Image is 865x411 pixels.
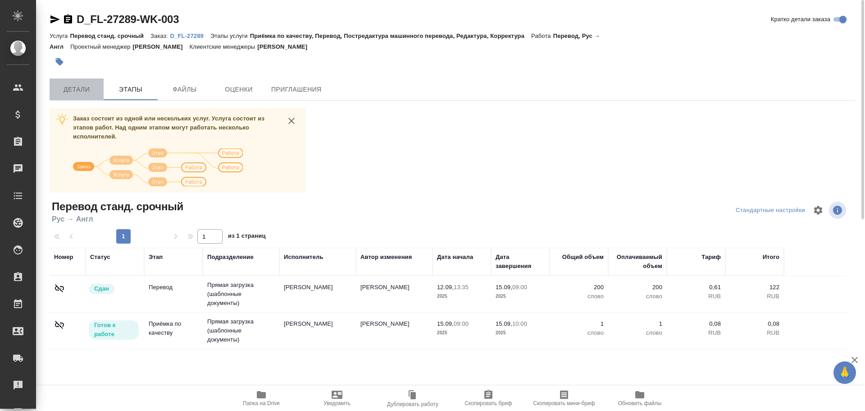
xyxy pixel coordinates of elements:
[356,278,432,310] td: [PERSON_NAME]
[437,292,487,301] p: 2025
[50,52,69,72] button: Добавить тэг
[613,253,662,271] div: Оплачиваемый объем
[671,292,721,301] p: RUB
[613,319,662,328] p: 1
[285,114,298,128] button: close
[451,386,526,411] button: Скопировать бриф
[90,253,110,262] div: Статус
[70,43,132,50] p: Проектный менеджер
[554,319,604,328] p: 1
[496,253,545,271] div: Дата завершения
[284,253,323,262] div: Исполнитель
[602,386,678,411] button: Обновить файлы
[512,284,527,291] p: 09:00
[613,328,662,337] p: слово
[833,361,856,384] button: 🙏
[387,401,438,407] span: Дублировать работу
[671,283,721,292] p: 0,61
[77,13,179,25] a: D_FL-27289-WK-003
[217,84,260,95] span: Оценки
[70,32,150,39] p: Перевод станд. срочный
[203,313,279,349] td: Прямая загрузка (шаблонные документы)
[829,202,848,219] span: Посмотреть информацию
[50,32,70,39] p: Услуга
[496,292,545,301] p: 2025
[671,319,721,328] p: 0,08
[190,43,258,50] p: Клиентские менеджеры
[531,32,553,39] p: Работа
[763,253,779,262] div: Итого
[437,253,473,262] div: Дата начала
[730,328,779,337] p: RUB
[701,253,721,262] div: Тариф
[437,328,487,337] p: 2025
[94,284,109,293] p: Сдан
[437,284,454,291] p: 12.09,
[54,253,73,262] div: Номер
[243,400,280,406] span: Папка на Drive
[496,328,545,337] p: 2025
[50,199,183,214] span: Перевод станд. срочный
[730,292,779,301] p: RUB
[50,214,183,225] span: Рус → Англ
[299,386,375,411] button: Уведомить
[454,284,469,291] p: 13:35
[837,363,852,382] span: 🙏
[375,386,451,411] button: Дублировать работу
[271,84,322,95] span: Приглашения
[496,284,512,291] p: 15.09,
[554,328,604,337] p: слово
[807,199,829,221] span: Настроить таблицу
[63,14,73,25] button: Скопировать ссылку
[109,84,152,95] span: Этапы
[150,32,170,39] p: Заказ:
[454,320,469,327] p: 09:00
[94,321,133,339] p: Готов к работе
[223,386,299,411] button: Папка на Drive
[613,292,662,301] p: слово
[250,32,531,39] p: Приёмка по качеству, Перевод, Постредактура машинного перевода, Редактура, Корректура
[671,328,721,337] p: RUB
[562,253,604,262] div: Общий объем
[496,320,512,327] p: 15.09,
[323,400,351,406] span: Уведомить
[356,315,432,346] td: [PERSON_NAME]
[149,319,198,337] p: Приёмка по качеству
[618,400,662,406] span: Обновить файлы
[203,276,279,312] td: Прямая загрузка (шаблонные документы)
[730,319,779,328] p: 0,08
[50,14,60,25] button: Скопировать ссылку для ЯМессенджера
[257,43,314,50] p: [PERSON_NAME]
[149,253,163,262] div: Этап
[533,400,595,406] span: Скопировать мини-бриф
[73,115,264,140] span: Заказ состоит из одной или нескольких услуг. Услуга состоит из этапов работ. Над одним этапом мог...
[207,253,254,262] div: Подразделение
[279,315,356,346] td: [PERSON_NAME]
[149,283,198,292] p: Перевод
[730,283,779,292] p: 122
[279,278,356,310] td: [PERSON_NAME]
[464,400,512,406] span: Скопировать бриф
[163,84,206,95] span: Файлы
[228,231,266,244] span: из 1 страниц
[512,320,527,327] p: 10:00
[771,15,830,24] span: Кратко детали заказа
[554,292,604,301] p: слово
[526,386,602,411] button: Скопировать мини-бриф
[733,203,807,217] div: split button
[210,32,250,39] p: Этапы услуги
[360,253,412,262] div: Автор изменения
[613,283,662,292] p: 200
[133,43,190,50] p: [PERSON_NAME]
[170,32,210,39] a: D_FL-27289
[437,320,454,327] p: 15.09,
[55,84,98,95] span: Детали
[554,283,604,292] p: 200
